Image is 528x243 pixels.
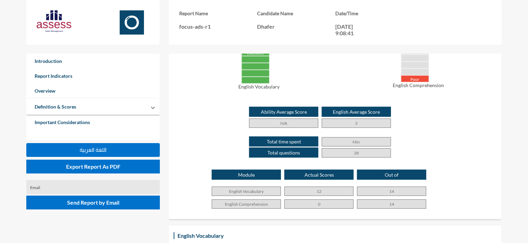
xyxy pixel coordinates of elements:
p: English Comprehension [342,82,495,88]
span: اللغة العربية [80,147,107,153]
p: 3 [322,119,391,128]
p: Total questions [249,148,318,158]
div: English Vocabulary [176,231,226,241]
h3: Report Name [179,10,257,16]
a: Report Indicators [26,68,160,83]
a: Introduction [26,54,160,68]
button: Export Report As PDF [26,160,160,174]
p: English Average Score [322,107,391,117]
h3: Date/Time [335,10,413,16]
a: Overview [26,83,160,98]
mat-expansion-panel-header: Definition & Scores [26,98,160,115]
span: Send Report by Email [67,199,119,206]
p: focus-ads-r1 [179,23,257,30]
button: Send Report by Email [26,196,160,209]
p: Actual Scores [284,170,354,180]
p: Dhafer [257,23,335,30]
p: 12 [284,187,354,196]
button: اللغة العربية [26,143,160,157]
span: Export Report As PDF [66,163,120,170]
p: English Vocabulary [183,84,335,90]
p: [DATE] 9:08:41 [335,23,366,36]
img: AssessLogoo.svg [37,10,71,32]
p: English Comprehension [212,199,281,209]
p: Min [322,137,391,147]
p: 28 [322,148,391,158]
p: Total time spent [249,137,318,147]
p: English Vocabulary [212,187,281,196]
p: Ability Average Score [249,107,318,117]
p: Module [212,170,281,180]
p: 14 [357,199,426,209]
img: Focus.svg [115,10,149,35]
p: 14 [357,187,426,196]
p: N/A [249,119,318,128]
a: Definition & Scores [26,99,84,114]
p: Out of [357,170,426,180]
h3: Candidate Name [257,10,335,16]
div: Poor [401,75,429,82]
a: Important Considerations [26,115,160,130]
p: 0 [284,199,354,209]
